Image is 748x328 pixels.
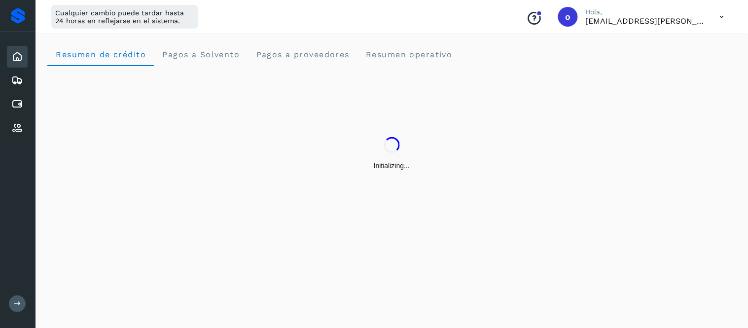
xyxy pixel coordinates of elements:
[586,8,704,16] p: Hola,
[7,70,28,91] div: Embarques
[7,46,28,68] div: Inicio
[162,50,240,59] span: Pagos a Solvento
[7,117,28,139] div: Proveedores
[7,93,28,115] div: Cuentas por pagar
[365,50,453,59] span: Resumen operativo
[255,50,350,59] span: Pagos a proveedores
[55,50,146,59] span: Resumen de crédito
[51,5,198,29] div: Cualquier cambio puede tardar hasta 24 horas en reflejarse en el sistema.
[586,16,704,26] p: ops.lozano@solvento.mx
